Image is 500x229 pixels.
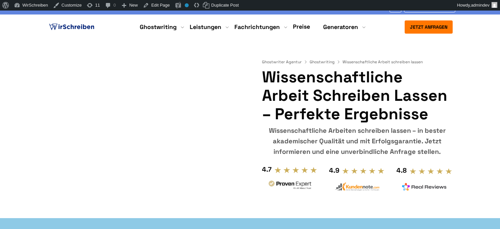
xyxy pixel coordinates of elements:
[262,164,272,175] div: 4.7
[140,23,177,31] a: Ghostwriting
[234,23,280,31] a: Fachrichtungen
[310,59,341,65] a: Ghostwriting
[342,167,385,175] img: stars
[48,22,96,32] img: logo ghostwriter-österreich
[396,165,407,176] div: 4.8
[185,3,189,7] div: No index
[409,168,452,175] img: stars
[402,183,447,191] img: realreviews
[268,180,312,192] img: provenexpert
[323,23,358,31] a: Generatoren
[329,165,339,176] div: 4.9
[405,20,453,34] button: Jetzt anfragen
[274,166,317,174] img: stars
[262,125,452,157] div: Wissenschaftliche Arbeiten schreiben lassen – in bester akademischer Qualität und mit Erfolgsgara...
[262,68,452,123] h1: Wissenschaftliche Arbeit schreiben lassen – perfekte Ergebnisse
[335,182,379,191] img: kundennote
[190,23,221,31] a: Leistungen
[343,59,423,65] span: Wissenschaftliche Arbeit schreiben lassen
[293,23,310,30] a: Preise
[471,3,489,8] span: admindev
[262,59,308,65] a: Ghostwriter Agentur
